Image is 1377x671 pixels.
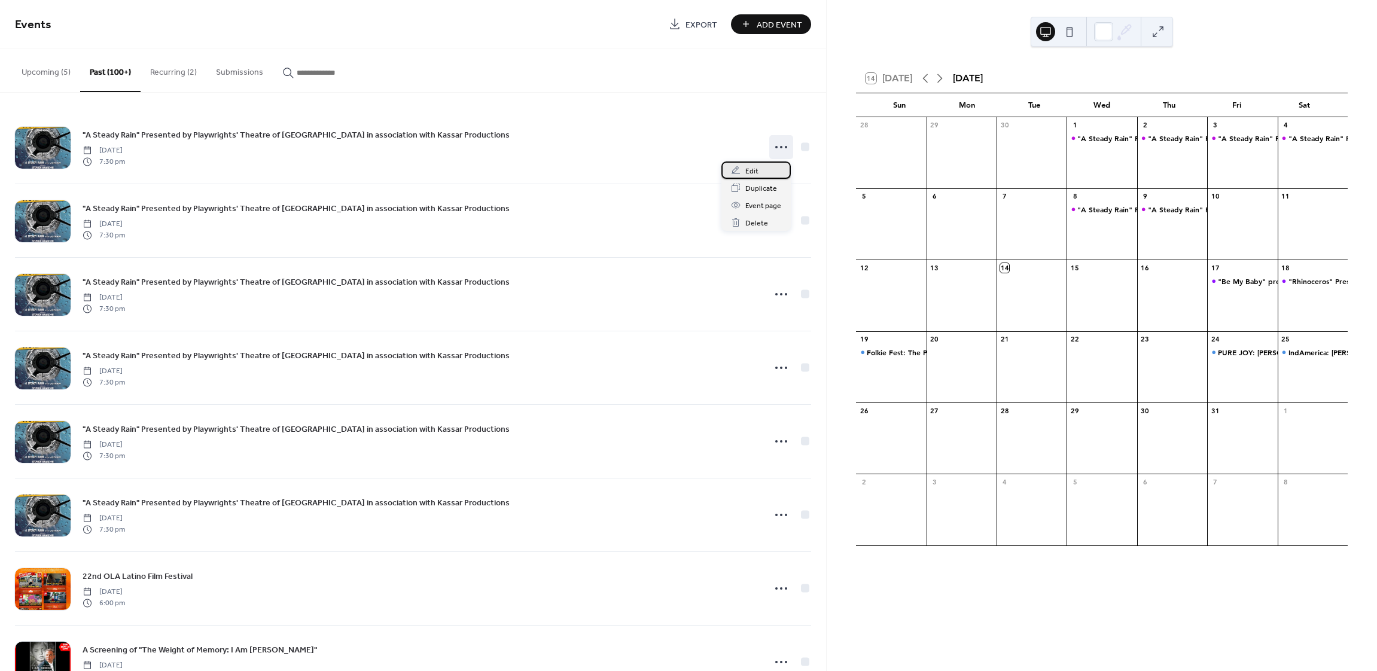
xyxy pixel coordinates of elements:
[930,477,939,486] div: 3
[1281,263,1290,272] div: 18
[866,93,933,117] div: Sun
[1211,406,1220,415] div: 31
[83,423,510,436] span: "A Steady Rain" Presented by Playwrights' Theatre of [GEOGRAPHIC_DATA] in association with Kassar...
[1211,477,1220,486] div: 7
[933,93,1001,117] div: Mon
[83,644,317,657] span: A Screening of "The Weight of Memory: I Am [PERSON_NAME]"
[867,347,973,358] div: Folkie Fest: The Power of Song
[83,350,510,362] span: "A Steady Rain" Presented by Playwrights' Theatre of [GEOGRAPHIC_DATA] in association with Kassar...
[1211,263,1220,272] div: 17
[83,349,510,362] a: "A Steady Rain" Presented by Playwrights' Theatre of [GEOGRAPHIC_DATA] in association with Kassar...
[83,524,125,535] span: 7:30 pm
[731,14,811,34] button: Add Event
[1067,205,1137,215] div: "A Steady Rain" Presented by Playwrights' Theatre of East Hampton in association with Kassar Prod...
[745,165,758,178] span: Edit
[1070,406,1079,415] div: 29
[860,335,869,344] div: 19
[83,597,125,608] span: 6:00 pm
[1281,477,1290,486] div: 8
[1281,121,1290,130] div: 4
[1000,406,1009,415] div: 28
[83,275,510,289] a: "A Steady Rain" Presented by Playwrights' Theatre of [GEOGRAPHIC_DATA] in association with Kassar...
[930,263,939,272] div: 13
[1207,347,1277,358] div: PURE JOY: Paige Patterson ~ East End Underground
[1000,477,1009,486] div: 4
[1070,121,1079,130] div: 1
[745,217,768,230] span: Delete
[83,366,125,377] span: [DATE]
[1211,192,1220,201] div: 10
[1136,93,1204,117] div: Thu
[686,19,717,31] span: Export
[1278,276,1348,286] div: "Rhinoceros" Presented by Playwright's Theater of East Hampton at LTV Studios
[1141,192,1150,201] div: 9
[83,128,510,142] a: "A Steady Rain" Presented by Playwrights' Theatre of [GEOGRAPHIC_DATA] in association with Kassar...
[1141,335,1150,344] div: 23
[860,192,869,201] div: 5
[930,335,939,344] div: 20
[1137,133,1207,144] div: "A Steady Rain" Presented by Playwrights' Theatre of East Hampton in association with Kassar Prod...
[1211,121,1220,130] div: 3
[1070,263,1079,272] div: 15
[1070,335,1079,344] div: 22
[1278,133,1348,144] div: "A Steady Rain" Presented by Playwrights' Theatre of East Hampton in association with Kassar Prod...
[1067,133,1137,144] div: "A Steady Rain" Presented by Playwrights' Theatre of East Hampton in association with Kassar Prod...
[1281,406,1290,415] div: 1
[745,200,781,212] span: Event page
[12,48,80,91] button: Upcoming (5)
[1203,93,1271,117] div: Fri
[83,292,125,303] span: [DATE]
[860,121,869,130] div: 28
[745,182,777,195] span: Duplicate
[1141,263,1150,272] div: 16
[83,230,125,240] span: 7:30 pm
[757,19,802,31] span: Add Event
[83,377,125,388] span: 7:30 pm
[83,496,510,510] a: "A Steady Rain" Presented by Playwrights' Theatre of [GEOGRAPHIC_DATA] in association with Kassar...
[80,48,141,92] button: Past (100+)
[1211,335,1220,344] div: 24
[860,406,869,415] div: 26
[83,129,510,142] span: "A Steady Rain" Presented by Playwrights' Theatre of [GEOGRAPHIC_DATA] in association with Kassar...
[930,192,939,201] div: 6
[930,121,939,130] div: 29
[1141,477,1150,486] div: 6
[1207,133,1277,144] div: "A Steady Rain" Presented by Playwrights' Theatre of East Hampton in association with Kassar Prod...
[15,13,51,36] span: Events
[83,497,510,510] span: "A Steady Rain" Presented by Playwrights' Theatre of [GEOGRAPHIC_DATA] in association with Kassar...
[660,14,726,34] a: Export
[1000,192,1009,201] div: 7
[1281,192,1290,201] div: 11
[1001,93,1068,117] div: Tue
[83,569,193,583] a: 22nd OLA Latino Film Festival
[860,477,869,486] div: 2
[1000,263,1009,272] div: 14
[1070,192,1079,201] div: 8
[83,276,510,289] span: "A Steady Rain" Presented by Playwrights' Theatre of [GEOGRAPHIC_DATA] in association with Kassar...
[1281,335,1290,344] div: 25
[856,347,926,358] div: Folkie Fest: The Power of Song
[141,48,206,91] button: Recurring (2)
[83,643,317,657] a: A Screening of "The Weight of Memory: I Am [PERSON_NAME]"
[1207,276,1277,286] div: "Be My Baby" presented by Playwright's Theater of East Hampton at LTV Studios
[83,660,125,671] span: [DATE]
[1000,121,1009,130] div: 30
[83,156,125,167] span: 7:30 pm
[83,571,193,583] span: 22nd OLA Latino Film Festival
[83,303,125,314] span: 7:30 pm
[83,422,510,436] a: "A Steady Rain" Presented by Playwrights' Theatre of [GEOGRAPHIC_DATA] in association with Kassar...
[83,513,125,524] span: [DATE]
[1068,93,1136,117] div: Wed
[83,203,510,215] span: "A Steady Rain" Presented by Playwrights' Theatre of [GEOGRAPHIC_DATA] in association with Kassar...
[860,263,869,272] div: 12
[1070,477,1079,486] div: 5
[83,587,125,597] span: [DATE]
[1271,93,1338,117] div: Sat
[1000,335,1009,344] div: 21
[1278,347,1348,358] div: IndAmerica: Inda Eaton at LTV Studios ~ East End Underground
[206,48,273,91] button: Submissions
[930,406,939,415] div: 27
[1141,406,1150,415] div: 30
[83,145,125,156] span: [DATE]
